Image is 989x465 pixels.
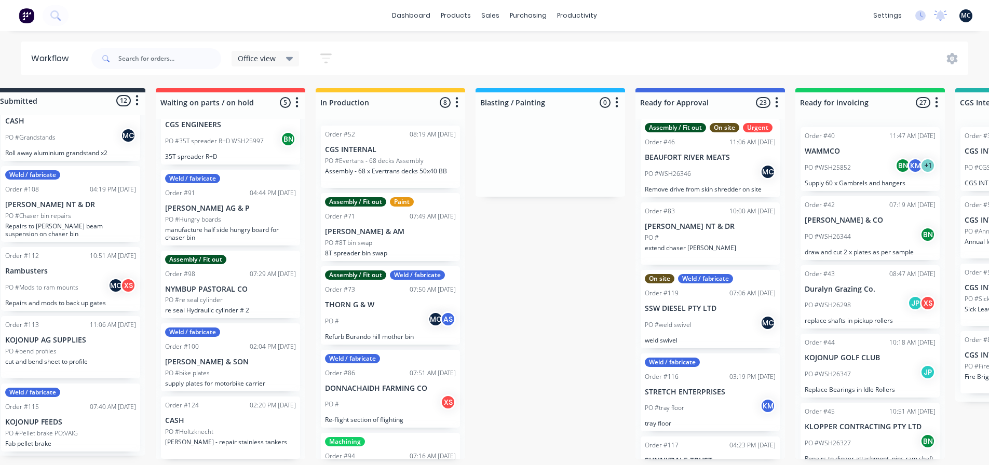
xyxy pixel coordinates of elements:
[5,185,39,194] div: Order #108
[889,200,936,210] div: 07:19 AM [DATE]
[321,126,460,188] div: Order #5208:19 AM [DATE]CGS INTERNALPO #Evertans - 68 decks AssemblyAssembly - 68 x Evertrans dec...
[325,212,355,221] div: Order #71
[5,117,136,126] p: CASH
[1,384,140,452] div: Weld / fabricateOrder #11507:40 AM [DATE]KOJONUP FEEDSPO #Pellet brake PO:VAIGFab pellet brake
[410,368,456,378] div: 07:51 AM [DATE]
[805,216,936,225] p: [PERSON_NAME] & CO
[250,188,296,198] div: 04:44 PM [DATE]
[645,138,675,147] div: Order #46
[805,200,835,210] div: Order #42
[325,156,424,166] p: PO #Evertans - 68 decks Assembly
[325,249,456,257] p: 8T spreader bin swap
[645,289,679,298] div: Order #119
[165,204,296,213] p: [PERSON_NAME] AG & P
[108,278,124,293] div: MC
[90,320,136,330] div: 11:06 AM [DATE]
[436,8,476,23] div: products
[760,315,776,331] div: MC
[90,402,136,412] div: 07:40 AM [DATE]
[5,388,60,397] div: Weld / fabricate
[805,131,835,141] div: Order #40
[325,452,355,461] div: Order #94
[19,8,34,23] img: Factory
[321,350,460,428] div: Weld / fabricateOrder #8607:51 AM [DATE]DONNACHAIDH FARMING COPO #XSRe-flight section of flighting
[165,255,226,264] div: Assembly / Fit out
[805,353,936,362] p: KOJONUP GOLF CLUB
[165,368,210,378] p: PO #bike plates
[325,333,456,340] p: Refurb Burando hill mother bin
[390,197,414,207] div: Paint
[165,136,264,146] p: PO #35T spreader R+D WSH25997
[920,295,936,311] div: XS
[889,407,936,416] div: 10:51 AM [DATE]
[321,193,460,261] div: Assembly / Fit outPaintOrder #7107:49 AM [DATE][PERSON_NAME] & AMPO #8T bin swap8T spreader bin swap
[165,342,199,351] div: Order #100
[165,327,220,337] div: Weld / fabricate
[801,334,940,398] div: Order #4410:18 AM [DATE]KOJONUP GOLF CLUBPO #WSH26347JPReplace Bearings in Idle Rollers
[325,384,456,393] p: DONNACHAIDH FARMING CO
[5,440,136,447] p: Fab pellet brake
[907,158,923,173] div: KM
[645,336,776,344] p: weld swivel
[165,438,296,446] p: [PERSON_NAME] - repair stainless tankers
[325,238,372,248] p: PO #8T bin swap
[165,295,223,305] p: PO #re seal cylinder
[238,53,276,64] span: Office view
[165,427,213,436] p: PO #Holtzknecht
[729,138,776,147] div: 11:06 AM [DATE]
[5,283,78,292] p: PO #Mods to ram mounts
[325,145,456,154] p: CGS INTERNAL
[161,396,300,459] div: Order #12402:20 PM [DATE]CASHPO #Holtzknecht[PERSON_NAME] - repair stainless tankers
[1,83,140,161] div: CASHPO #GrandstandsMCRoll away aluminium grandstand x2
[325,317,339,326] p: PO #
[165,285,296,294] p: NYMBUP PASTORAL CO
[645,185,776,193] p: Remove drive from skin shredder on site
[5,299,136,307] p: Repairs and mods to back up gates
[641,353,780,432] div: Weld / fabricateOrder #11603:19 PM [DATE]STRETCH ENTERPRISESPO #tray floorKMtray floor
[645,456,776,465] p: SUNNYDALE TRUST
[165,306,296,314] p: re seal Hydraulic cylinder # 2
[5,336,136,345] p: KOJONUP AG SUPPLIES
[325,300,456,309] p: THORN G & W
[889,338,936,347] div: 10:18 AM [DATE]
[5,251,39,261] div: Order #112
[729,372,776,381] div: 03:19 PM [DATE]
[743,123,773,132] div: Urgent
[760,398,776,414] div: KM
[161,323,300,391] div: Weld / fabricateOrder #10002:04 PM [DATE][PERSON_NAME] & SONPO #bike platessupply plates for moto...
[920,433,936,449] div: BN
[5,170,60,180] div: Weld / fabricate
[895,158,911,173] div: BN
[678,274,733,283] div: Weld / fabricate
[801,196,940,260] div: Order #4207:19 AM [DATE][PERSON_NAME] & COPO #WSH26344BNdraw and cut 2 x plates as per sample
[645,222,776,231] p: [PERSON_NAME] NT & DR
[280,131,296,147] div: BN
[729,207,776,216] div: 10:00 AM [DATE]
[868,8,907,23] div: settings
[325,354,380,363] div: Weld / fabricate
[5,200,136,209] p: [PERSON_NAME] NT & DR
[552,8,602,23] div: productivity
[5,133,56,142] p: PO #Grandstands
[325,130,355,139] div: Order #52
[645,372,679,381] div: Order #116
[760,164,776,180] div: MC
[801,127,940,191] div: Order #4011:47 AM [DATE]WAMMCOPO #WSH25852BNKM+1Supply 60 x Gambrels and hangers
[1,166,140,242] div: Weld / fabricateOrder #10804:19 PM [DATE][PERSON_NAME] NT & DRPO #Chaser bin repairsRepairs to [P...
[387,8,436,23] a: dashboard
[325,197,386,207] div: Assembly / Fit out
[645,358,700,367] div: Weld / fabricate
[165,215,221,224] p: PO #Hungry boards
[325,167,456,175] p: Assembly - 68 x Evertrans decks 50x40 BB
[325,227,456,236] p: [PERSON_NAME] & AM
[410,130,456,139] div: 08:19 AM [DATE]
[645,403,684,413] p: PO #tray floor
[5,358,136,365] p: cut and bend sheet to profile
[645,388,776,396] p: STRETCH ENTERPRISES
[645,419,776,427] p: tray floor
[805,439,851,448] p: PO #WSH26327
[710,123,739,132] div: On site
[165,174,220,183] div: Weld / fabricate
[410,452,456,461] div: 07:16 AM [DATE]
[161,101,300,165] div: CGS ENGINEERSPO #35T spreader R+D WSH25997BN35T spreader R+D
